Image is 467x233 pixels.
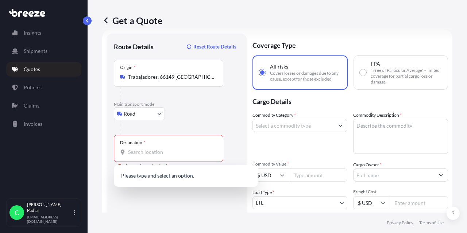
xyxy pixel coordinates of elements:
[252,189,274,196] span: Load Type
[259,69,266,76] input: All risksCovers losses or damages due to any cause, except for those excluded
[334,119,347,132] button: Show suggestions
[114,101,239,107] p: Main transport mode
[6,98,81,113] a: Claims
[6,26,81,40] a: Insights
[193,43,236,50] p: Reset Route Details
[253,119,334,132] input: Select a commodity type
[24,29,41,36] p: Insights
[387,220,413,226] a: Privacy Policy
[114,107,165,120] button: Select transport
[6,117,81,131] a: Invoices
[270,70,341,82] span: Covers losses or damages due to any cause, except for those excluded
[354,168,435,182] input: Full name
[6,44,81,58] a: Shipments
[6,80,81,95] a: Policies
[419,220,444,226] a: Terms of Use
[102,15,162,26] p: Get a Quote
[128,73,214,81] input: Origin
[252,196,347,209] button: LTL
[390,196,448,209] input: Enter amount
[289,168,347,182] input: Type amount
[256,199,263,206] span: LTL
[120,65,136,70] div: Origin
[124,110,135,117] span: Road
[117,168,255,184] p: Please type and select an option.
[24,47,47,55] p: Shipments
[353,161,382,168] label: Cargo Owner
[252,90,448,112] p: Cargo Details
[114,165,258,187] div: Show suggestions
[183,41,239,53] button: Reset Route Details
[252,161,347,167] span: Commodity Value
[24,66,40,73] p: Quotes
[117,163,172,170] div: Please select a destination
[353,112,402,119] label: Commodity Description
[24,84,42,91] p: Policies
[353,189,448,195] span: Freight Cost
[114,42,154,51] p: Route Details
[15,209,19,216] span: C
[27,215,72,224] p: [EMAIL_ADDRESS][DOMAIN_NAME]
[252,112,296,119] label: Commodity Category
[435,168,448,182] button: Show suggestions
[371,60,380,67] span: FPA
[360,69,366,76] input: FPA"Free of Particular Average" - limited coverage for partial cargo loss or damage
[6,62,81,77] a: Quotes
[371,67,442,85] span: "Free of Particular Average" - limited coverage for partial cargo loss or damage
[24,102,39,109] p: Claims
[128,148,214,156] input: Destination
[270,63,288,70] span: All risks
[24,120,42,128] p: Invoices
[27,202,72,213] p: [PERSON_NAME] Padial
[252,34,448,55] p: Coverage Type
[120,140,146,145] div: Destination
